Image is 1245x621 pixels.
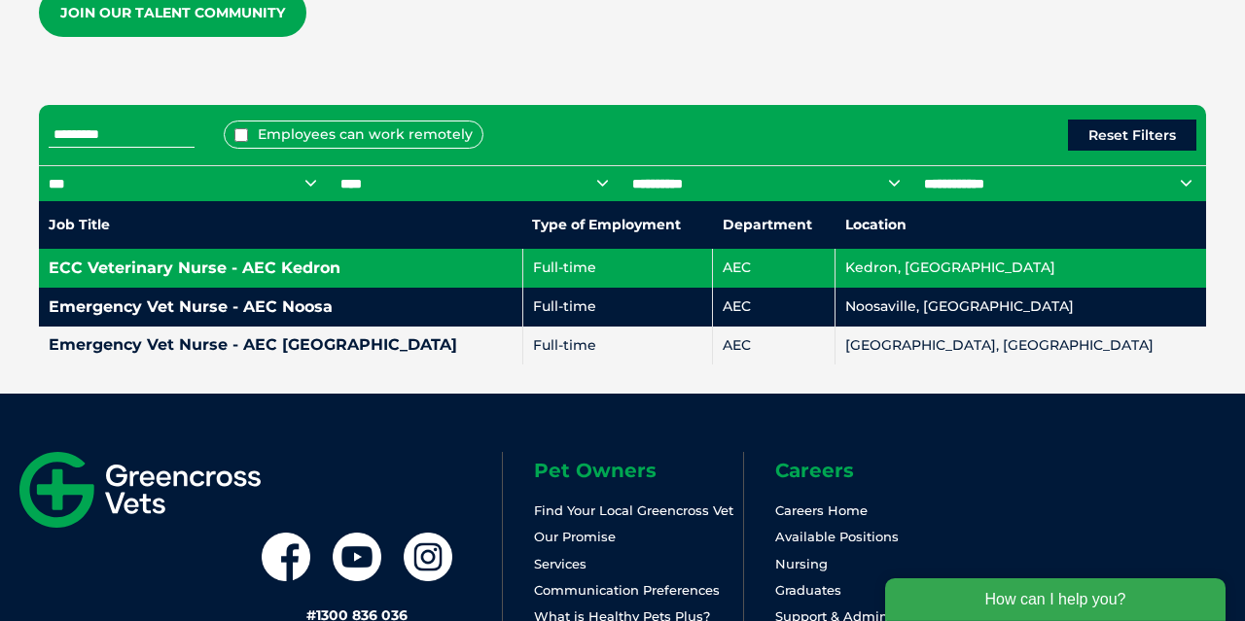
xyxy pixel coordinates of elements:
nobr: Job Title [49,216,110,233]
a: Services [534,556,587,571]
a: Available Positions [775,529,899,544]
td: Full-time [522,288,712,327]
td: Full-time [522,249,712,288]
a: Graduates [775,582,841,598]
h6: Pet Owners [534,461,743,480]
a: Our Promise [534,529,616,544]
h6: Careers [775,461,984,480]
nobr: Department [723,216,812,233]
nobr: Type of Employment [532,216,681,233]
a: Nursing [775,556,828,571]
a: Communication Preferences [534,582,720,598]
input: Employees can work remotely [234,128,248,142]
nobr: Location [845,216,907,233]
h4: Emergency Vet Nurse - AEC [GEOGRAPHIC_DATA] [49,337,513,353]
h4: Emergency Vet Nurse - AEC Noosa [49,299,513,315]
td: [GEOGRAPHIC_DATA], [GEOGRAPHIC_DATA] [836,327,1206,365]
label: Employees can work remotely [224,121,483,149]
td: AEC [713,249,836,288]
td: AEC [713,288,836,327]
td: Full-time [522,327,712,365]
button: Reset Filters [1068,120,1196,151]
h4: ECC Veterinary Nurse - AEC Kedron [49,260,513,276]
div: How can I help you? [12,12,352,54]
td: Noosaville, [GEOGRAPHIC_DATA] [836,288,1206,327]
td: Kedron, [GEOGRAPHIC_DATA] [836,249,1206,288]
a: Find Your Local Greencross Vet [534,502,733,518]
a: Careers Home [775,502,868,518]
td: AEC [713,327,836,365]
